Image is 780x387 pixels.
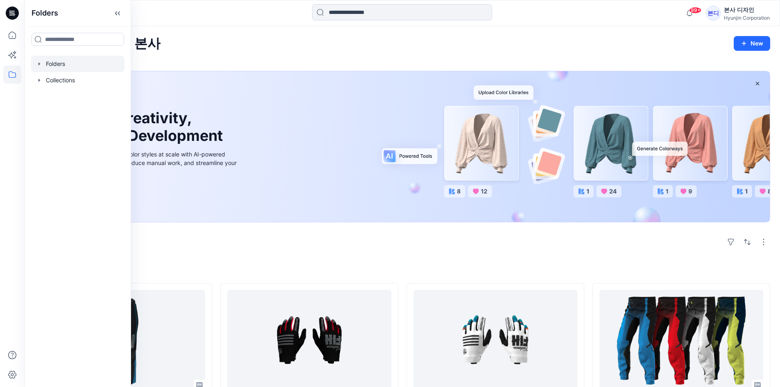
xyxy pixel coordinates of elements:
[689,7,701,14] span: 99+
[54,186,239,202] a: Discover more
[54,109,226,145] h1: Unleash Creativity, Speed Up Development
[724,5,770,15] div: 본사 디자인
[54,150,239,176] div: Explore ideas faster and recolor styles at scale with AI-powered tools that boost creativity, red...
[34,265,770,275] h4: Styles
[706,6,721,20] div: 본디
[734,36,770,51] button: New
[724,15,770,21] div: Hyunjin Corporation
